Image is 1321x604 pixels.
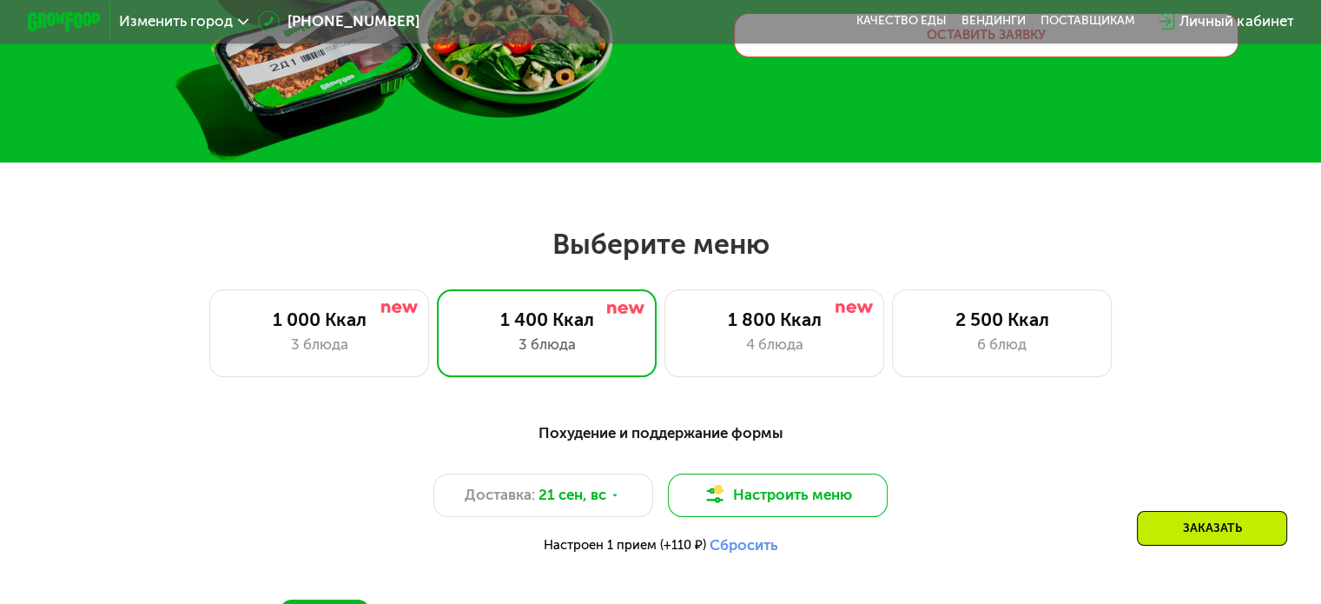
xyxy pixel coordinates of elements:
[456,309,637,330] div: 1 400 Ккал
[465,484,535,506] span: Доставка:
[1040,14,1135,29] div: поставщикам
[258,10,419,32] a: [PHONE_NUMBER]
[911,334,1093,355] div: 6 блюд
[709,536,777,554] button: Сбросить
[228,334,410,355] div: 3 блюда
[538,484,606,506] span: 21 сен, вс
[1179,10,1293,32] div: Личный кабинет
[117,421,1204,444] div: Похудение и поддержание формы
[684,309,865,330] div: 1 800 Ккал
[684,334,865,355] div: 4 блюда
[228,309,410,330] div: 1 000 Ккал
[543,539,705,552] span: Настроен 1 прием (+110 ₽)
[961,14,1026,29] a: Вендинги
[119,14,233,29] span: Изменить город
[456,334,637,355] div: 3 блюда
[668,474,888,518] button: Настроить меню
[911,309,1093,330] div: 2 500 Ккал
[1137,511,1287,546] div: Заказать
[856,14,947,29] a: Качество еды
[59,227,1263,262] h2: Выберите меню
